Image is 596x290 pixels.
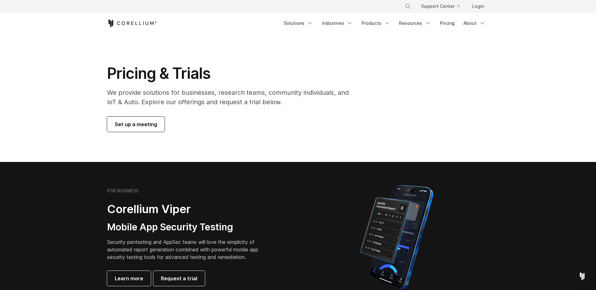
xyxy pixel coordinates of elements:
div: Navigation Menu [280,18,489,29]
a: Resources [395,18,435,29]
h2: Corellium Viper [107,202,268,216]
h6: FOR BUSINESS [107,188,139,194]
a: Corellium Home [107,19,157,27]
a: Learn more [107,271,151,286]
p: Security pentesting and AppSec teams will love the simplicity of automated report generation comb... [107,238,268,261]
a: Industries [318,18,357,29]
p: We provide solutions for businesses, research teams, community individuals, and IoT & Auto. Explo... [107,88,358,107]
div: Navigation Menu [397,1,489,12]
button: Search [402,1,413,12]
h3: Mobile App Security Testing [107,221,268,233]
a: Products [358,18,394,29]
span: Request a trial [161,275,197,282]
a: Pricing [436,18,458,29]
a: Support Center [416,1,465,12]
a: Request a trial [153,271,205,286]
h1: Pricing & Trials [107,64,358,83]
a: Set up a meeting [107,117,165,132]
a: Login [467,1,489,12]
span: Set up a meeting [115,121,157,128]
div: Open Intercom Messenger [575,269,590,284]
a: About [460,18,489,29]
a: Solutions [280,18,317,29]
span: Learn more [115,275,143,282]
